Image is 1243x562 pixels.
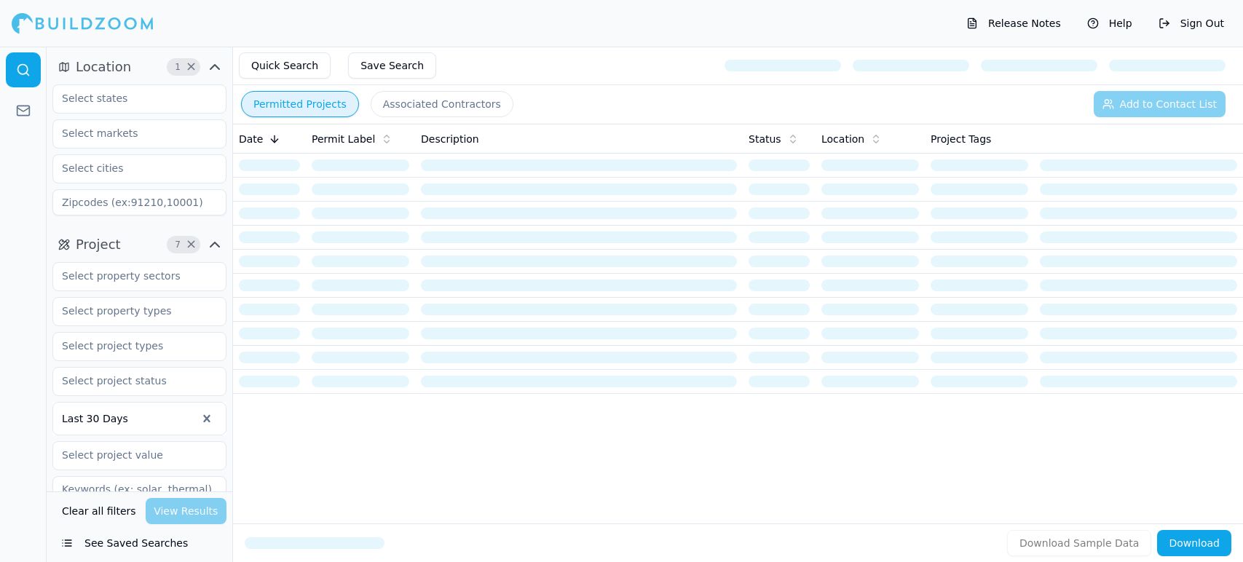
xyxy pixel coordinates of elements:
span: Project [76,234,121,255]
button: Quick Search [239,52,331,79]
button: See Saved Searches [52,530,226,556]
span: Date [239,132,263,146]
button: Download [1157,530,1231,556]
input: Select property sectors [53,263,208,289]
span: Location [821,132,864,146]
button: Save Search [348,52,436,79]
input: Select project status [53,368,208,394]
span: Permit Label [312,132,375,146]
input: Zipcodes (ex:91210,10001) [52,189,226,215]
input: Select project value [53,442,208,468]
button: Release Notes [959,12,1068,35]
button: Associated Contractors [371,91,513,117]
button: Location1Clear Location filters [52,55,226,79]
input: Select markets [53,120,208,146]
input: Select states [53,85,208,111]
button: Help [1080,12,1140,35]
button: Permitted Projects [241,91,359,117]
span: Clear Location filters [186,63,197,71]
span: 1 [170,60,185,74]
span: Project Tags [931,132,991,146]
button: Sign Out [1151,12,1231,35]
input: Keywords (ex: solar, thermal) [52,476,226,502]
span: 7 [170,237,185,252]
button: Clear all filters [58,498,140,524]
input: Select project types [53,333,208,359]
span: Status [749,132,781,146]
button: Project7Clear Project filters [52,233,226,256]
span: Description [421,132,479,146]
input: Select cities [53,155,208,181]
input: Select property types [53,298,208,324]
span: Clear Project filters [186,241,197,248]
span: Location [76,57,131,77]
